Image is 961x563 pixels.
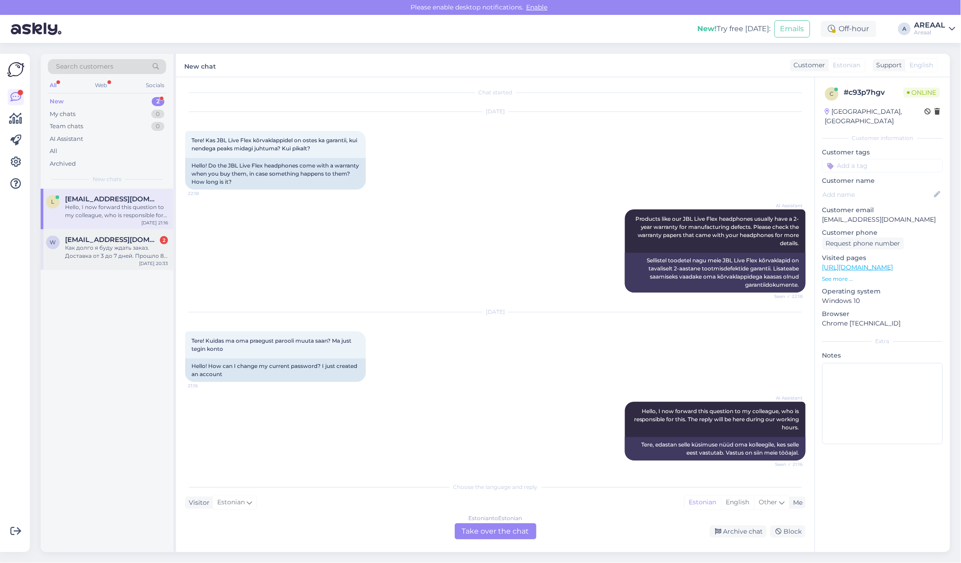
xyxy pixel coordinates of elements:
span: woodworks@mail.ee [65,236,159,244]
div: New [50,97,64,106]
p: [EMAIL_ADDRESS][DOMAIN_NAME] [822,215,943,224]
p: Chrome [TECHNICAL_ID] [822,319,943,328]
p: Windows 10 [822,296,943,306]
div: Socials [144,79,166,91]
button: Emails [774,20,810,37]
span: 21:16 [188,382,222,389]
div: [DATE] 20:33 [139,260,168,267]
div: Areaal [914,29,946,36]
div: 2 [152,97,164,106]
div: Customer information [822,134,943,142]
a: AREAALAreaal [914,22,956,36]
img: Askly Logo [7,61,24,78]
div: Team chats [50,122,83,131]
span: 22:18 [188,190,222,197]
p: Customer email [822,205,943,215]
div: Tere, edastan selle küsimuse nüüd oma kolleegile, kes selle eest vastutab. Vastus on siin meie tö... [625,437,806,461]
span: Estonian [833,60,861,70]
p: Notes [822,351,943,360]
span: AI Assistant [769,202,803,209]
div: My chats [50,110,75,119]
a: [URL][DOMAIN_NAME] [822,263,893,271]
div: Off-hour [821,21,877,37]
span: liisi.seiler11@gmail.com [65,195,159,203]
div: Block [770,526,806,538]
div: Hello, I now forward this question to my colleague, who is responsible for this. The reply will b... [65,203,168,219]
input: Add a tag [822,159,943,172]
p: Operating system [822,287,943,296]
span: New chats [93,175,121,183]
span: AI Assistant [769,395,803,401]
span: c [830,90,834,97]
div: Customer [790,60,826,70]
span: w [50,239,56,246]
span: Other [759,498,778,506]
div: 2 [160,236,168,244]
div: Hello! How can I change my current password? I just created an account [185,358,366,382]
b: New! [698,24,717,33]
p: See more ... [822,275,943,283]
span: Seen ✓ 22:18 [769,293,803,300]
div: [DATE] [185,308,806,316]
span: Estonian [217,498,245,507]
label: New chat [184,59,216,71]
div: A [898,23,911,35]
div: All [48,79,58,91]
div: Request phone number [822,237,904,250]
input: Add name [823,190,933,200]
div: Hello! Do the JBL Live Flex headphones come with a warranty when you buy them, in case something ... [185,158,366,190]
div: AI Assistant [50,135,83,144]
span: Enable [524,3,550,11]
span: Seen ✓ 21:16 [769,461,803,468]
div: 0 [151,122,164,131]
div: 0 [151,110,164,119]
span: l [51,198,55,205]
div: AREAAL [914,22,946,29]
div: Sellistel toodetel nagu meie JBL Live Flex kõrvaklapid on tavaliselt 2-aastane tootmisdefektide g... [625,253,806,293]
div: # c93p7hgv [844,87,904,98]
span: Products like our JBL Live Flex headphones usually have a 2-year warranty for manufacturing defec... [635,215,801,247]
span: Tere! Kuidas ma oma praegust parooli muuta saan? Ma just tegin konto [191,337,353,352]
div: [DATE] [185,107,806,116]
p: Browser [822,309,943,319]
div: Archived [50,159,76,168]
span: Hello, I now forward this question to my colleague, who is responsible for this. The reply will b... [634,408,801,431]
div: Как долго я буду ждать заказ. Доставка от 3 до 7 дней. Прошло 8 дней. В чем проблема? [65,244,168,260]
span: Tere! Kas JBL Live Flex kõrvaklappidel on ostes ka garantii, kui nendega peaks midagi juhtuma? Ku... [191,137,359,152]
p: Customer phone [822,228,943,237]
p: Customer name [822,176,943,186]
div: Extra [822,337,943,345]
div: English [721,496,754,509]
div: [DATE] 21:16 [141,219,168,226]
span: Search customers [56,62,113,71]
div: Web [93,79,109,91]
div: Visitor [185,498,210,507]
div: Estonian [685,496,721,509]
span: Online [904,88,940,98]
div: Me [790,498,803,507]
div: Chat started [185,88,806,97]
div: Try free [DATE]: [698,23,771,34]
div: Take over the chat [455,523,536,540]
span: English [910,60,933,70]
div: Choose the language and reply [185,483,806,491]
p: Visited pages [822,253,943,263]
p: Customer tags [822,148,943,157]
div: All [50,147,57,156]
div: Estonian to Estonian [469,514,522,522]
div: Archive chat [710,526,767,538]
div: Support [873,60,902,70]
div: [GEOGRAPHIC_DATA], [GEOGRAPHIC_DATA] [825,107,925,126]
